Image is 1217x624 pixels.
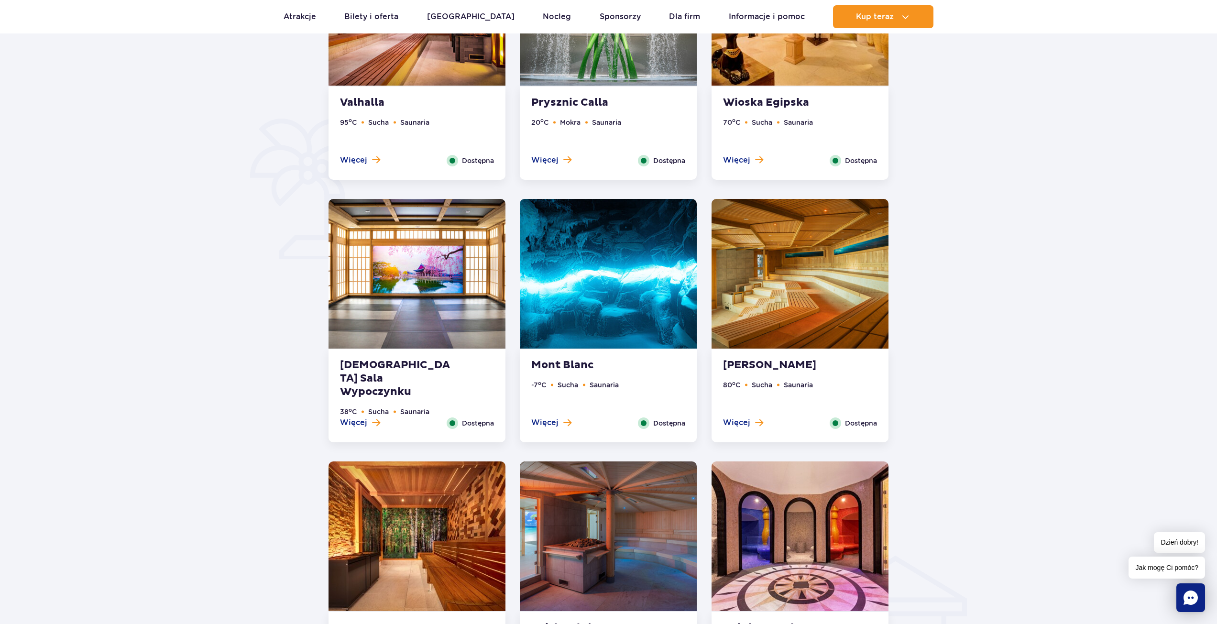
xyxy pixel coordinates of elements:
span: Więcej [340,155,367,165]
span: Więcej [340,417,367,428]
li: 80 C [723,380,740,390]
span: Dostępna [462,418,494,428]
li: Saunaria [400,406,429,417]
a: [GEOGRAPHIC_DATA] [427,5,515,28]
li: 38 C [340,406,357,417]
span: Dzień dobry! [1154,532,1205,553]
sup: o [732,380,735,386]
strong: Prysznic Calla [531,96,647,109]
li: Sucha [558,380,578,390]
img: Mont Blanc [520,199,697,349]
strong: Wioska Egipska [723,96,839,109]
button: Więcej [723,155,763,165]
button: Więcej [531,155,571,165]
strong: [DEMOGRAPHIC_DATA] Sala Wypoczynku [340,359,456,399]
sup: o [732,117,735,123]
span: Dostępna [845,155,877,166]
span: Więcej [531,155,559,165]
span: Więcej [723,155,750,165]
li: Saunaria [400,117,429,128]
strong: [PERSON_NAME] [723,359,839,372]
a: Bilety i oferta [344,5,398,28]
li: Saunaria [590,380,619,390]
li: Mokra [560,117,581,128]
sup: o [349,117,352,123]
span: Jak mogę Ci pomóc? [1129,557,1205,579]
li: Saunaria [592,117,621,128]
div: Chat [1176,583,1205,612]
li: Sucha [752,117,772,128]
button: Więcej [340,417,380,428]
button: Kup teraz [833,5,933,28]
li: Sucha [368,117,389,128]
a: Sponsorzy [600,5,641,28]
sup: o [538,380,541,386]
img: Sauna Akwarium [712,199,888,349]
img: Koreańska sala wypoczynku [329,199,505,349]
li: Saunaria [784,117,813,128]
button: Więcej [531,417,571,428]
li: -7 C [531,380,546,390]
span: Dostępna [845,418,877,428]
li: 70 C [723,117,740,128]
img: Aroma Sauna [329,461,505,611]
a: Nocleg [543,5,571,28]
span: Kup teraz [856,12,894,21]
button: Więcej [723,417,763,428]
li: Sucha [752,380,772,390]
li: 95 C [340,117,357,128]
sup: o [540,117,544,123]
span: Dostępna [462,155,494,166]
span: Więcej [531,417,559,428]
span: Więcej [723,417,750,428]
span: Dostępna [653,155,685,166]
a: Dla firm [669,5,700,28]
li: Saunaria [784,380,813,390]
img: Maledive Sauna [520,461,697,611]
button: Więcej [340,155,380,165]
li: Sucha [368,406,389,417]
li: 20 C [531,117,548,128]
strong: Valhalla [340,96,456,109]
strong: Mont Blanc [531,359,647,372]
a: Atrakcje [284,5,316,28]
img: Turkish Sauna [712,461,888,611]
sup: o [349,407,352,413]
a: Informacje i pomoc [729,5,805,28]
span: Dostępna [653,418,685,428]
